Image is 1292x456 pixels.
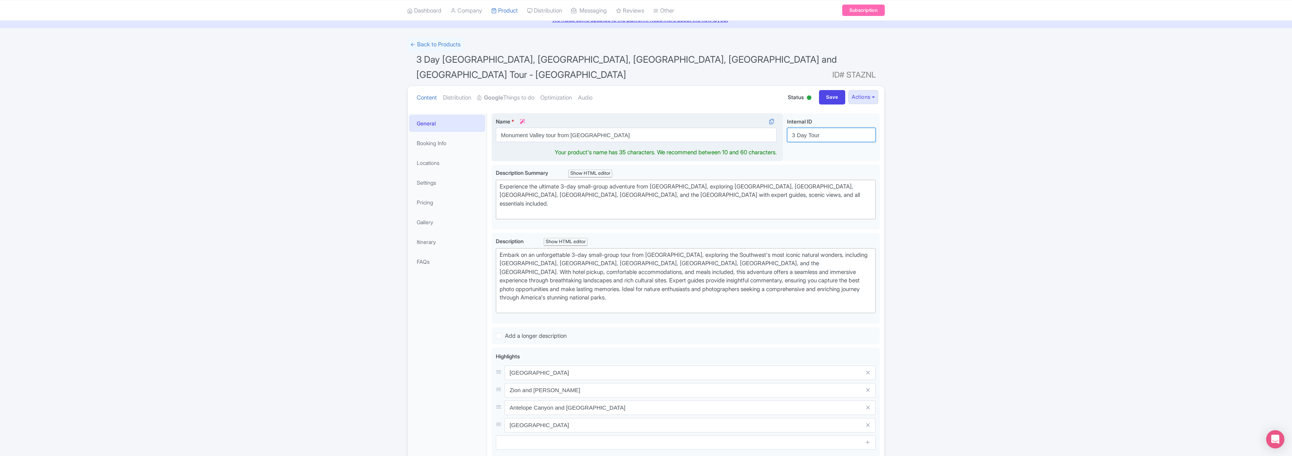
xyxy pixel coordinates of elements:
[496,169,549,176] span: Description Summary
[409,115,485,132] a: General
[544,238,587,246] div: Show HTML editor
[496,238,525,244] span: Description
[409,154,485,171] a: Locations
[1266,430,1284,448] div: Open Intercom Messenger
[407,37,463,52] a: ← Back to Products
[832,67,876,82] span: ID# STAZNL
[568,169,612,177] div: Show HTML editor
[484,93,503,102] strong: Google
[500,182,872,217] div: Experience the ultimate 3-day small-group adventure from [GEOGRAPHIC_DATA], exploring [GEOGRAPHIC...
[416,54,837,80] span: 3 Day [GEOGRAPHIC_DATA], [GEOGRAPHIC_DATA], [GEOGRAPHIC_DATA], [GEOGRAPHIC_DATA] and [GEOGRAPHIC_...
[417,86,437,110] a: Content
[409,194,485,211] a: Pricing
[848,90,878,104] button: Actions
[443,86,471,110] a: Distribution
[409,233,485,250] a: Itinerary
[819,90,846,104] input: Save
[805,92,813,104] div: Active
[409,253,485,270] a: FAQs
[477,86,534,110] a: GoogleThings to do
[842,5,885,16] a: Subscription
[409,135,485,152] a: Booking Info
[496,118,510,125] span: Name
[409,214,485,231] a: Gallery
[788,93,804,101] span: Status
[540,86,572,110] a: Optimization
[409,174,485,191] a: Settings
[787,118,812,125] span: Internal ID
[505,332,567,339] span: Add a longer description
[578,86,592,110] a: Audio
[555,148,777,157] div: Your product's name has 35 characters. We recommend between 10 and 60 characters.
[500,251,872,311] div: Embark on an unforgettable 3-day small-group tour from [GEOGRAPHIC_DATA], exploring the Southwest...
[496,353,520,359] span: Highlights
